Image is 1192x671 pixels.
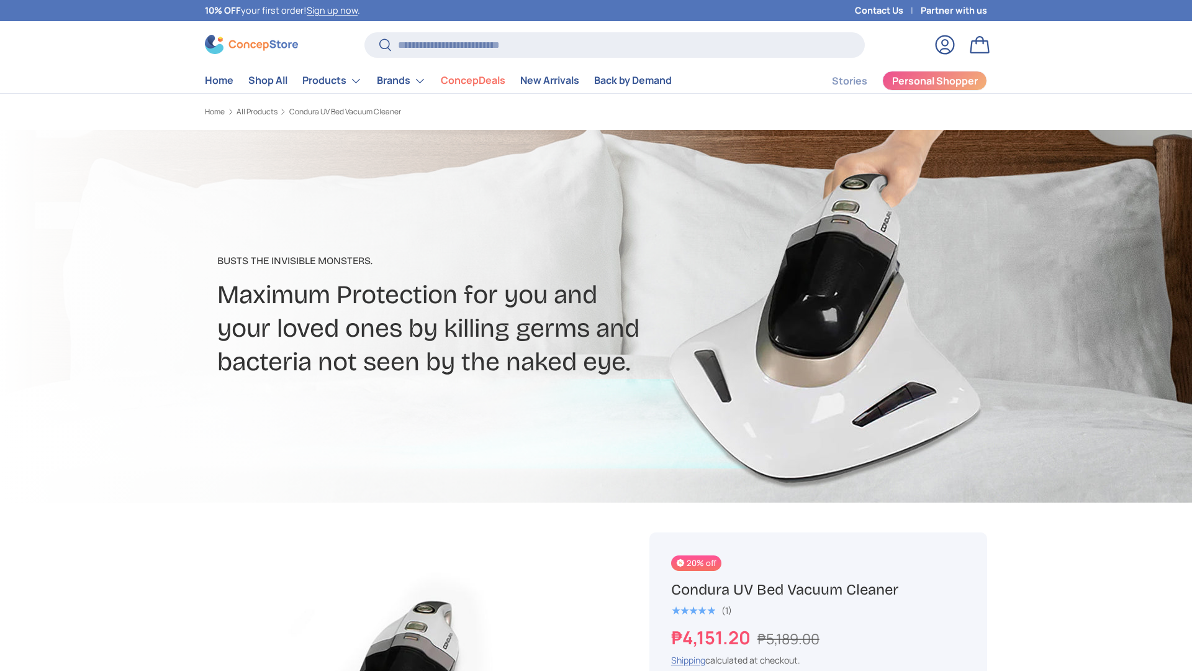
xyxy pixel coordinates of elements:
[594,68,672,93] a: Back by Demand
[671,654,705,666] a: Shipping
[205,4,360,17] p: your first order! .
[205,68,672,93] nav: Primary
[671,555,721,571] span: 20% off
[520,68,579,93] a: New Arrivals
[671,605,715,616] div: 5.0 out of 5.0 stars
[205,106,620,117] nav: Breadcrumbs
[377,68,426,93] a: Brands
[205,68,233,93] a: Home
[289,108,401,116] a: Condura UV Bed Vacuum Cleaner
[295,68,369,93] summary: Products
[217,253,694,268] p: Busts The Invisible Monsters​.
[302,68,362,93] a: Products
[757,629,819,649] s: ₱5,189.00
[671,605,715,617] span: ★★★★★
[307,4,358,16] a: Sign up now
[671,580,965,600] h1: Condura UV Bed Vacuum Cleaner
[855,4,921,17] a: Contact Us
[205,108,225,116] a: Home
[721,606,732,615] div: (1)
[671,654,965,667] div: calculated at checkout.
[882,71,987,91] a: Personal Shopper
[369,68,433,93] summary: Brands
[671,603,732,616] a: 5.0 out of 5.0 stars (1)
[205,35,298,54] img: ConcepStore
[832,69,867,93] a: Stories
[441,68,505,93] a: ConcepDeals
[892,76,978,86] span: Personal Shopper
[671,625,754,650] strong: ₱4,151.20
[205,4,241,16] strong: 10% OFF
[802,68,987,93] nav: Secondary
[248,68,287,93] a: Shop All
[237,108,278,116] a: All Products
[921,4,987,17] a: Partner with us
[217,278,694,379] h2: Maximum Protection for you and your loved ones by killing germs and bacteria not seen by the nake...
